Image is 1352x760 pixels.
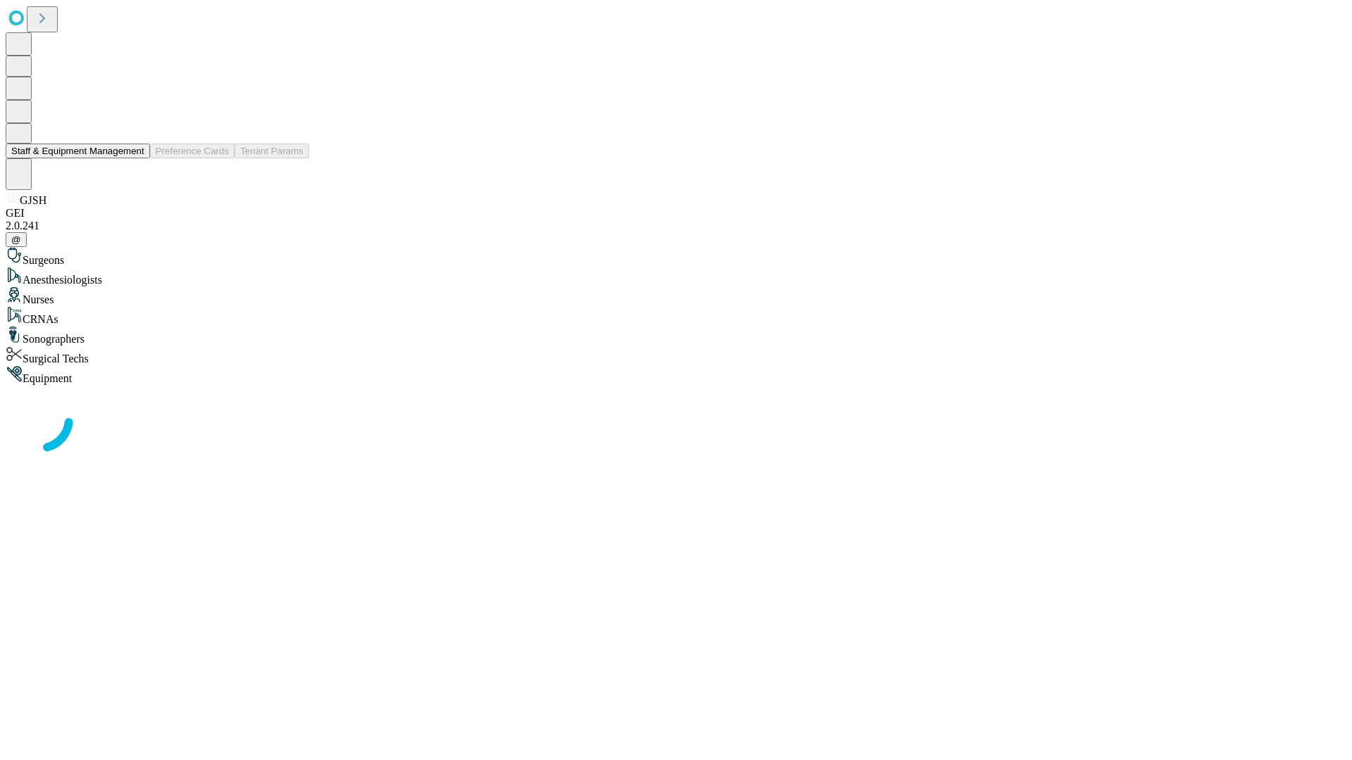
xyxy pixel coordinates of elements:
[11,234,21,245] span: @
[6,144,150,158] button: Staff & Equipment Management
[6,232,27,247] button: @
[6,306,1346,326] div: CRNAs
[6,247,1346,267] div: Surgeons
[6,346,1346,365] div: Surgical Techs
[6,326,1346,346] div: Sonographers
[150,144,234,158] button: Preference Cards
[6,220,1346,232] div: 2.0.241
[6,267,1346,286] div: Anesthesiologists
[6,207,1346,220] div: GEI
[6,286,1346,306] div: Nurses
[6,365,1346,385] div: Equipment
[20,194,46,206] span: GJSH
[234,144,309,158] button: Tenant Params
